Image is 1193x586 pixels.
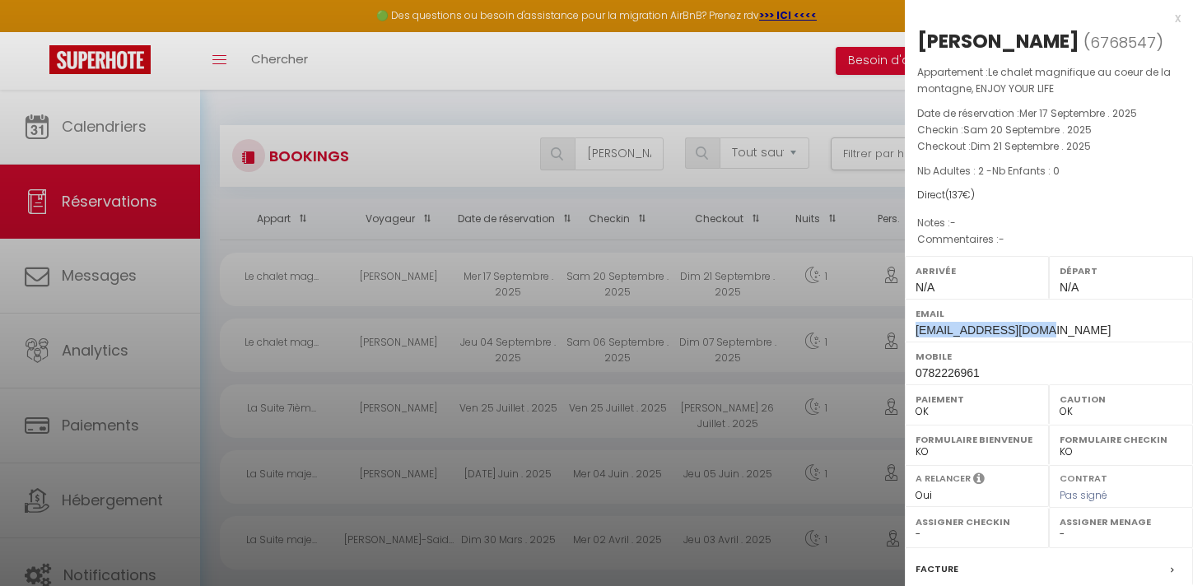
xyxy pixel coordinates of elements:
label: Formulaire Checkin [1060,431,1182,448]
span: [EMAIL_ADDRESS][DOMAIN_NAME] [916,323,1111,337]
i: Sélectionner OUI si vous souhaiter envoyer les séquences de messages post-checkout [973,472,985,490]
p: Checkin : [917,122,1181,138]
label: Contrat [1060,472,1107,482]
label: Assigner Menage [1060,514,1182,530]
span: 137 [949,188,962,202]
p: Checkout : [917,138,1181,155]
div: Direct [917,188,1181,203]
span: 6768547 [1090,32,1156,53]
div: [PERSON_NAME] [917,28,1079,54]
span: ( €) [945,188,975,202]
span: N/A [1060,281,1079,294]
label: Caution [1060,391,1182,407]
label: Assigner Checkin [916,514,1038,530]
span: Dim 21 Septembre . 2025 [971,139,1091,153]
span: ( ) [1083,30,1163,53]
p: Commentaires : [917,231,1181,248]
label: Formulaire Bienvenue [916,431,1038,448]
label: Arrivée [916,263,1038,279]
span: Sam 20 Septembre . 2025 [963,123,1092,137]
div: x [905,8,1181,28]
span: Mer 17 Septembre . 2025 [1019,106,1137,120]
span: Nb Enfants : 0 [992,164,1060,178]
label: Mobile [916,348,1182,365]
span: Pas signé [1060,488,1107,502]
span: Nb Adultes : 2 - [917,164,1060,178]
p: Appartement : [917,64,1181,97]
label: Paiement [916,391,1038,407]
span: Le chalet magnifique au coeur de la montagne, ENJOY YOUR LIFE [917,65,1171,95]
span: N/A [916,281,934,294]
span: - [999,232,1004,246]
label: A relancer [916,472,971,486]
label: Départ [1060,263,1182,279]
span: 0782226961 [916,366,980,379]
p: Notes : [917,215,1181,231]
label: Facture [916,560,958,578]
label: Email [916,305,1182,322]
span: - [950,216,956,230]
p: Date de réservation : [917,105,1181,122]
